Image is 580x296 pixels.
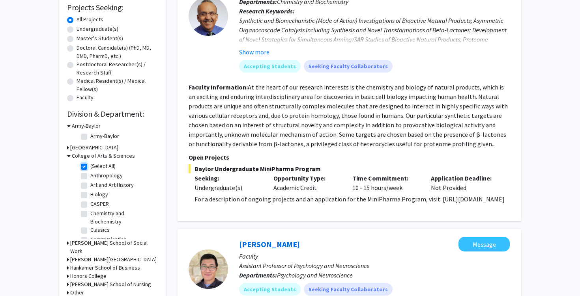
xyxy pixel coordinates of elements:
div: 10 - 15 hours/week [346,173,425,192]
div: Synthetic and Biomechanistic (Mode of Action) Investigations of Bioactive Natural Products; Asymm... [239,16,510,54]
label: Chemistry and Biochemistry [90,209,156,226]
h3: Hankamer School of Business [70,264,140,272]
b: Departments: [239,271,277,279]
p: Open Projects [189,153,510,162]
label: Faculty [77,93,94,102]
label: Medical Resident(s) / Medical Fellow(s) [77,77,158,93]
mat-chip: Accepting Students [239,60,301,73]
span: Psychology and Neuroscience [277,271,353,279]
label: Postdoctoral Researcher(s) / Research Staff [77,60,158,77]
button: Show more [239,47,269,57]
iframe: Chat [6,261,34,290]
a: [PERSON_NAME] [239,239,300,249]
mat-chip: Accepting Students [239,283,301,296]
h3: [PERSON_NAME] School of Social Work [70,239,158,255]
div: Not Provided [425,173,504,192]
p: Faculty [239,251,510,261]
div: Undergraduate(s) [195,183,262,192]
label: Art and Art History [90,181,134,189]
p: Assistant Professor of Psychology and Neuroscience [239,261,510,270]
mat-chip: Seeking Faculty Collaborators [304,60,393,73]
h3: [GEOGRAPHIC_DATA] [70,143,118,152]
label: Classics [90,226,110,234]
mat-chip: Seeking Faculty Collaborators [304,283,393,296]
button: Message Jacques Nguyen [458,237,510,251]
span: Baylor Undergraduate MiniPharma Program [189,164,510,173]
label: (Select All) [90,162,116,170]
p: Time Commitment: [352,173,419,183]
div: Academic Credit [268,173,346,192]
b: Faculty Information: [189,83,248,91]
p: For a description of ongoing projects and an application for the MiniPharma Program, visit: [URL]... [195,194,510,204]
h3: College of Arts & Sciences [72,152,135,160]
label: Communication [90,235,127,244]
label: Biology [90,190,108,199]
h3: Honors College [70,272,107,280]
b: Research Keywords: [239,7,295,15]
p: Seeking: [195,173,262,183]
label: Master's Student(s) [77,34,123,43]
label: Anthropology [90,171,123,180]
h3: Army-Baylor [72,122,101,130]
h3: [PERSON_NAME][GEOGRAPHIC_DATA] [70,255,157,264]
p: Application Deadline: [431,173,498,183]
p: Opportunity Type: [273,173,341,183]
h3: [PERSON_NAME] School of Nursing [70,280,151,289]
label: Undergraduate(s) [77,25,118,33]
h2: Projects Seeking: [67,3,158,12]
label: All Projects [77,15,103,24]
h2: Division & Department: [67,109,158,119]
fg-read-more: At the heart of our research interests is the chemistry and biology of natural products, which is... [189,83,508,148]
label: CASPER [90,200,109,208]
label: Army-Baylor [90,132,119,140]
label: Doctoral Candidate(s) (PhD, MD, DMD, PharmD, etc.) [77,44,158,60]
